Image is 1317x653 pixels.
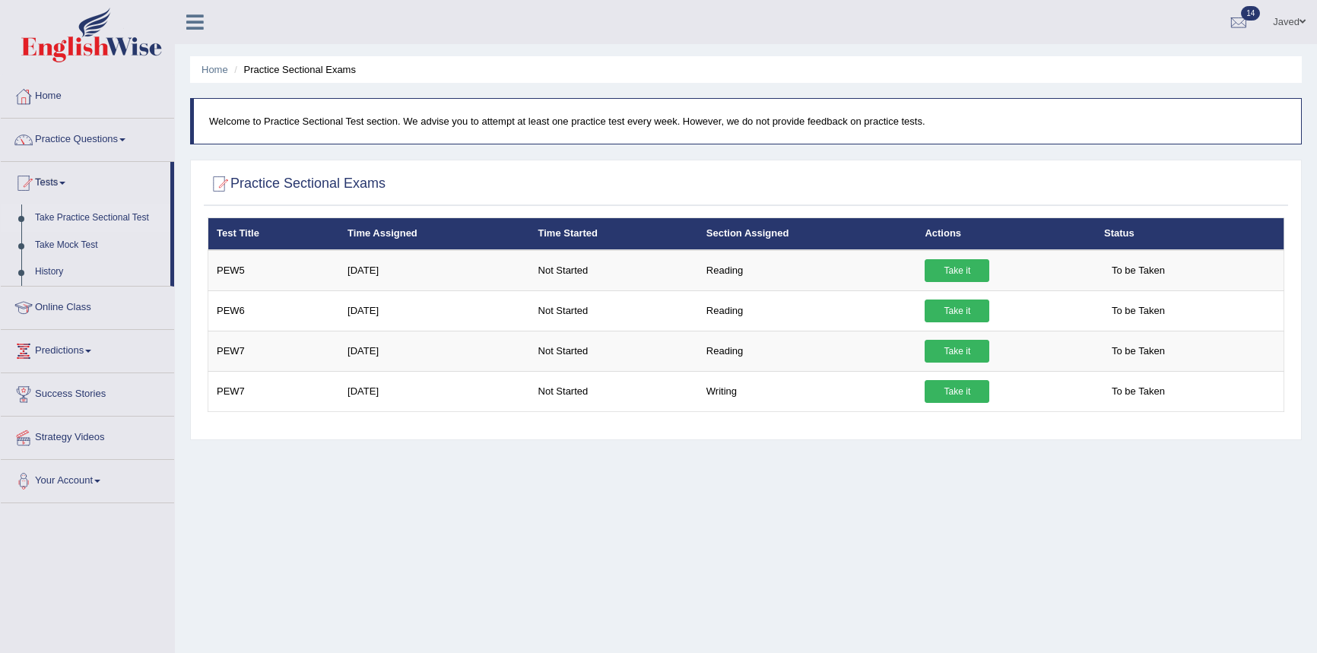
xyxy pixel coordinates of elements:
[1104,300,1173,322] span: To be Taken
[1,373,174,411] a: Success Stories
[530,290,698,331] td: Not Started
[208,371,340,411] td: PEW7
[530,331,698,371] td: Not Started
[1,119,174,157] a: Practice Questions
[339,218,529,250] th: Time Assigned
[339,371,529,411] td: [DATE]
[530,250,698,291] td: Not Started
[698,371,917,411] td: Writing
[1,417,174,455] a: Strategy Videos
[1104,259,1173,282] span: To be Taken
[208,173,386,195] h2: Practice Sectional Exams
[1,162,170,200] a: Tests
[339,331,529,371] td: [DATE]
[1,287,174,325] a: Online Class
[202,64,228,75] a: Home
[530,218,698,250] th: Time Started
[698,290,917,331] td: Reading
[925,300,989,322] a: Take it
[208,331,340,371] td: PEW7
[698,331,917,371] td: Reading
[230,62,356,77] li: Practice Sectional Exams
[530,371,698,411] td: Not Started
[1104,380,1173,403] span: To be Taken
[1,330,174,368] a: Predictions
[1096,218,1284,250] th: Status
[925,259,989,282] a: Take it
[208,218,340,250] th: Test Title
[339,290,529,331] td: [DATE]
[698,250,917,291] td: Reading
[698,218,917,250] th: Section Assigned
[28,232,170,259] a: Take Mock Test
[209,114,1286,128] p: Welcome to Practice Sectional Test section. We advise you to attempt at least one practice test e...
[925,380,989,403] a: Take it
[208,250,340,291] td: PEW5
[208,290,340,331] td: PEW6
[916,218,1096,250] th: Actions
[1241,6,1260,21] span: 14
[28,258,170,286] a: History
[339,250,529,291] td: [DATE]
[1,460,174,498] a: Your Account
[1104,340,1173,363] span: To be Taken
[925,340,989,363] a: Take it
[1,75,174,113] a: Home
[28,204,170,232] a: Take Practice Sectional Test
